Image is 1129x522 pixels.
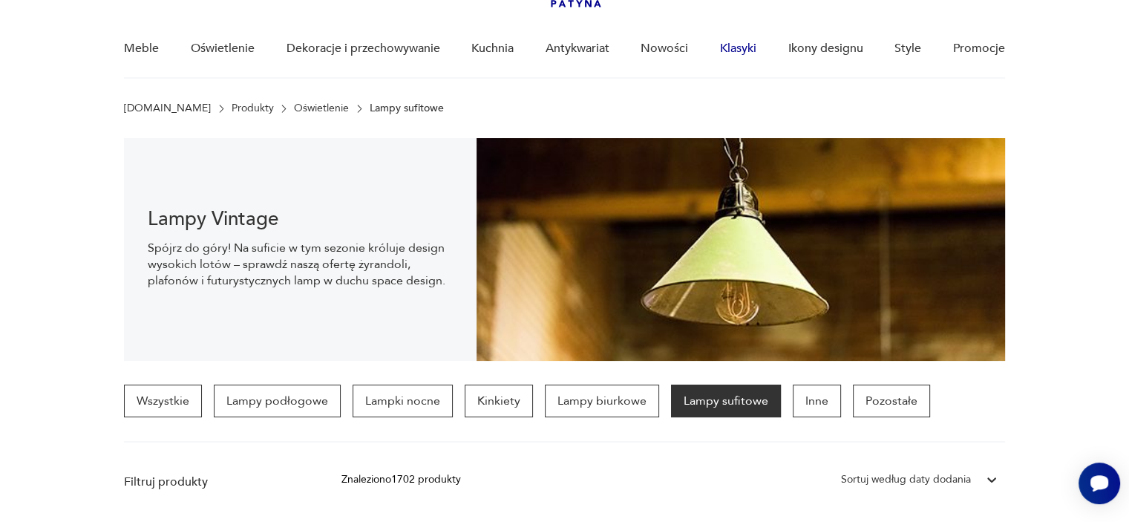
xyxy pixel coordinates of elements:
[124,102,211,114] a: [DOMAIN_NAME]
[148,210,453,228] h1: Lampy Vintage
[465,385,533,417] a: Kinkiety
[720,20,756,77] a: Klasyki
[294,102,349,114] a: Oświetlenie
[124,20,159,77] a: Meble
[124,474,306,490] p: Filtruj produkty
[894,20,921,77] a: Style
[953,20,1005,77] a: Promocje
[471,20,514,77] a: Kuchnia
[641,20,688,77] a: Nowości
[788,20,863,77] a: Ikony designu
[191,20,255,77] a: Oświetlenie
[546,20,609,77] a: Antykwariat
[545,385,659,417] a: Lampy biurkowe
[853,385,930,417] a: Pozostałe
[214,385,341,417] a: Lampy podłogowe
[793,385,841,417] a: Inne
[671,385,781,417] a: Lampy sufitowe
[477,138,1005,361] img: Lampy sufitowe w stylu vintage
[124,385,202,417] a: Wszystkie
[1079,463,1120,504] iframe: Smartsupp widget button
[370,102,444,114] p: Lampy sufitowe
[232,102,274,114] a: Produkty
[353,385,453,417] a: Lampki nocne
[841,472,971,488] div: Sortuj według daty dodania
[286,20,439,77] a: Dekoracje i przechowywanie
[341,472,461,488] div: Znaleziono 1702 produkty
[148,240,453,289] p: Spójrz do góry! Na suficie w tym sezonie króluje design wysokich lotów – sprawdź naszą ofertę żyr...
